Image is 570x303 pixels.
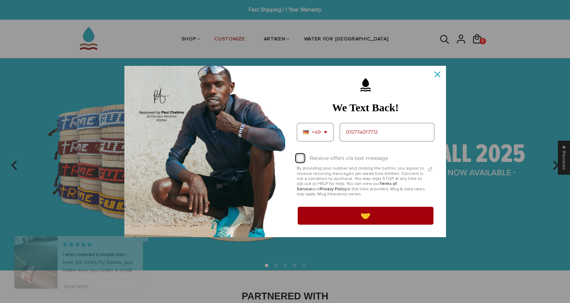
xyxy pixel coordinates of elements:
[297,123,334,142] div: Phone number prefix
[297,166,426,197] p: By providing your number and clicking the button, you agree to receive recurring messages per wee...
[339,123,435,142] input: Phone number field
[312,129,321,135] span: +49
[426,165,435,174] a: Read our Privacy Policy
[332,102,399,113] strong: We Text Back!
[297,181,397,191] a: Terms of Service
[435,72,440,77] svg: close icon
[324,131,327,133] svg: dropdown arrow
[320,186,347,192] a: Privacy Policy
[309,155,388,161] div: Receive offers via text message
[429,66,446,83] button: Close
[426,165,435,174] svg: link icon
[297,206,435,226] button: 🤝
